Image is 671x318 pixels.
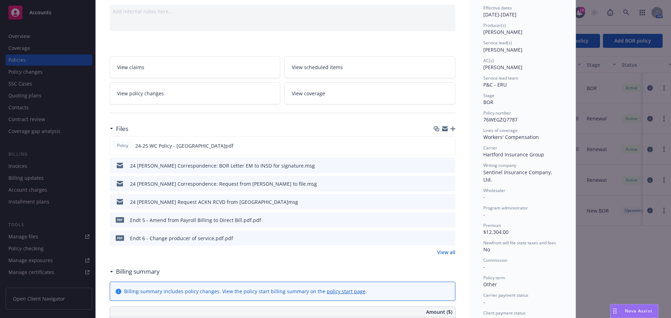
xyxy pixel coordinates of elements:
[610,304,658,318] button: Nova Assist
[483,75,518,81] span: Service lead team
[611,304,619,318] div: Drag to move
[483,162,516,168] span: Writing company
[446,198,453,206] button: preview file
[116,217,124,222] span: pdf
[483,5,512,11] span: Effective dates
[483,99,493,105] span: BOR
[483,64,522,71] span: [PERSON_NAME]
[110,124,128,133] div: Files
[284,56,455,78] a: View scheduled items
[110,56,281,78] a: View claims
[483,257,507,263] span: Commission
[483,292,528,298] span: Carrier payment status
[483,40,512,46] span: Service lead(s)
[483,127,518,133] span: Lines of coverage
[446,216,453,224] button: preview file
[483,145,497,151] span: Carrier
[116,124,128,133] h3: Files
[483,229,508,235] span: $12,304.00
[483,29,522,35] span: [PERSON_NAME]
[130,198,298,206] div: 24 [PERSON_NAME] Request ACKN RCVD from [GEOGRAPHIC_DATA]msg
[483,134,539,140] span: Workers' Compensation
[292,90,325,97] span: View coverage
[446,142,452,149] button: preview file
[483,46,522,53] span: [PERSON_NAME]
[116,142,130,149] span: Policy
[292,64,343,71] span: View scheduled items
[117,64,144,71] span: View claims
[483,222,501,228] span: Premium
[483,5,562,18] div: [DATE] - [DATE]
[130,235,233,242] div: Endt 6 - Change producer of service.pdf.pdf
[483,264,485,270] span: -
[483,281,497,288] span: Other
[124,288,367,295] div: Billing summary includes policy changes. View the policy start billing summary on the .
[483,169,554,183] span: Sentinel Insurance Company, Ltd.
[435,180,441,187] button: download file
[426,308,452,316] span: Amount ($)
[483,151,544,158] span: Hartford Insurance Group
[284,82,455,104] a: View coverage
[483,275,505,281] span: Policy term
[435,142,440,149] button: download file
[483,110,511,116] span: Policy number
[110,82,281,104] a: View policy changes
[483,81,507,88] span: P&C - ERU
[483,205,528,211] span: Program administrator
[446,235,453,242] button: preview file
[130,180,317,187] div: 24 [PERSON_NAME] Correspondence: Request from [PERSON_NAME] to file.msg
[446,162,453,169] button: preview file
[435,198,441,206] button: download file
[435,235,441,242] button: download file
[483,187,505,193] span: Wholesaler
[483,22,506,28] span: Producer(s)
[435,162,441,169] button: download file
[483,93,495,98] span: Stage
[130,162,315,169] div: 24 [PERSON_NAME] Correspondence: BOR Letter EM to INSD for signature.msg
[483,116,518,123] span: 76WEGZQ7787
[116,235,124,241] span: pdf
[437,249,455,256] a: View all
[113,8,453,15] div: Add internal notes here...
[483,310,526,316] span: Client payment status
[483,211,485,218] span: -
[483,299,485,305] span: -
[446,180,453,187] button: preview file
[483,194,485,200] span: -
[483,240,556,246] span: Newfront will file state taxes and fees
[483,246,490,253] span: No
[327,288,366,295] a: policy start page
[483,58,494,64] span: AC(s)
[116,267,160,276] h3: Billing summary
[625,308,652,314] span: Nova Assist
[130,216,261,224] div: Endt 5 - Amend from Payroll Billing to Direct Bill.pdf.pdf
[110,267,160,276] div: Billing summary
[435,216,441,224] button: download file
[117,90,164,97] span: View policy changes
[135,142,233,149] span: 24-25 WC Policy - [GEOGRAPHIC_DATA]pdf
